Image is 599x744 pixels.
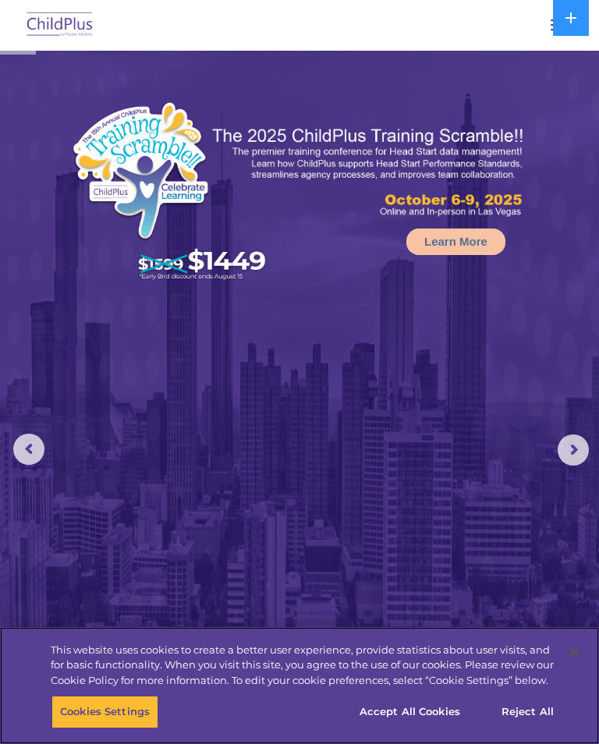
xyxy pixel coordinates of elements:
button: Accept All Cookies [351,696,469,728]
button: Close [557,635,591,669]
div: This website uses cookies to create a better user experience, provide statistics about user visit... [51,643,557,689]
a: Learn More [406,229,505,255]
button: Cookies Settings [51,696,158,728]
button: Reject All [479,696,576,728]
img: ChildPlus by Procare Solutions [23,7,97,44]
